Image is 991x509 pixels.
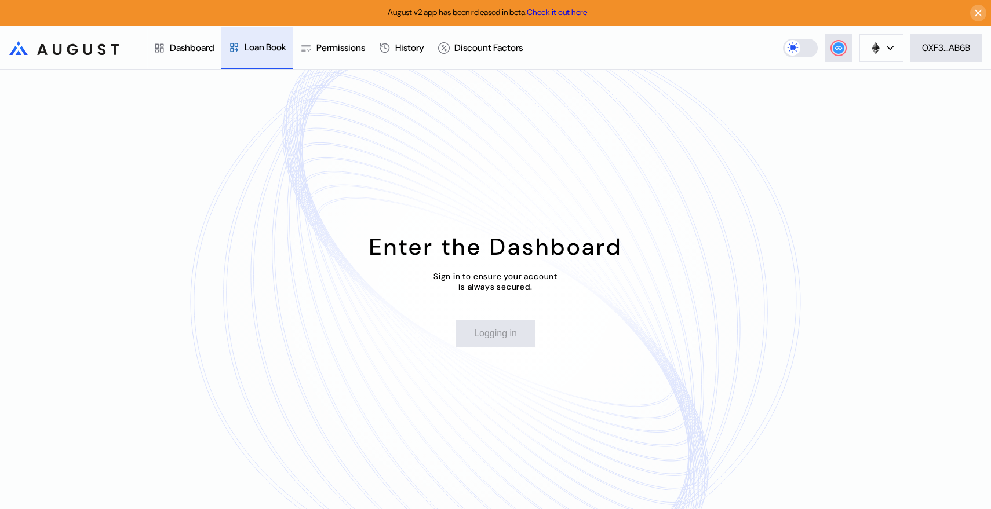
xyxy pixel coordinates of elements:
[869,42,882,54] img: chain logo
[369,232,622,262] div: Enter the Dashboard
[221,27,293,69] a: Loan Book
[293,27,372,69] a: Permissions
[395,42,424,54] div: History
[922,42,970,54] div: 0XF3...AB6B
[431,27,530,69] a: Discount Factors
[527,7,587,17] a: Check it out here
[316,42,365,54] div: Permissions
[910,34,982,62] button: 0XF3...AB6B
[456,320,535,347] button: Logging in
[433,271,558,292] div: Sign in to ensure your account is always secured.
[147,27,221,69] a: Dashboard
[372,27,431,69] a: History
[859,34,903,62] button: chain logo
[388,7,587,17] span: August v2 app has been released in beta.
[170,42,214,54] div: Dashboard
[454,42,523,54] div: Discount Factors
[245,41,286,53] div: Loan Book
